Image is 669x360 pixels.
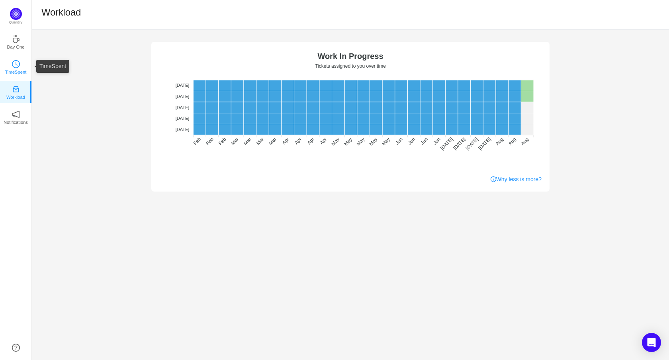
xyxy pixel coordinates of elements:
tspan: Mar [243,136,252,146]
tspan: Aug [495,136,505,146]
tspan: Mar [230,136,240,146]
tspan: May [343,136,353,147]
tspan: Feb [192,136,202,146]
tspan: May [368,136,378,147]
p: Workload [6,94,25,101]
a: icon: notificationNotifications [12,113,20,121]
tspan: [DATE] [440,136,454,151]
text: Work In Progress [317,52,383,61]
p: Day One [7,43,24,51]
img: Quantify [10,8,22,20]
tspan: May [381,136,391,147]
tspan: [DATE] [176,105,190,110]
tspan: [DATE] [176,94,190,99]
a: icon: inboxWorkload [12,88,20,96]
tspan: [DATE] [176,83,190,88]
i: icon: inbox [12,85,20,93]
p: TimeSpent [5,68,27,76]
tspan: Feb [205,136,215,146]
text: Tickets assigned to you over time [315,63,386,69]
tspan: [DATE] [477,136,492,151]
tspan: Jun [407,136,417,146]
i: icon: info-circle [491,176,496,182]
i: icon: notification [12,110,20,118]
i: icon: clock-circle [12,60,20,68]
tspan: Aug [507,136,517,146]
tspan: Jun [419,136,429,146]
i: icon: coffee [12,35,20,43]
tspan: [DATE] [176,127,190,132]
tspan: [DATE] [452,136,467,151]
tspan: [DATE] [176,116,190,121]
h1: Workload [41,6,81,18]
a: icon: question-circle [12,344,20,352]
tspan: May [356,136,366,147]
a: Why less is more? [491,175,542,184]
tspan: Jun [394,136,404,146]
tspan: Feb [217,136,227,146]
tspan: Mar [268,136,278,146]
tspan: Apr [319,136,328,145]
div: Open Intercom Messenger [642,333,661,352]
p: Quantify [9,20,23,25]
p: Notifications [4,119,28,126]
tspan: Jun [432,136,442,146]
tspan: Mar [255,136,265,146]
a: icon: coffeeDay One [12,37,20,45]
tspan: Apr [293,136,303,145]
tspan: [DATE] [465,136,479,151]
tspan: Apr [306,136,315,145]
tspan: Apr [281,136,290,145]
tspan: Aug [520,136,530,146]
a: icon: clock-circleTimeSpent [12,63,20,70]
tspan: May [330,136,340,147]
